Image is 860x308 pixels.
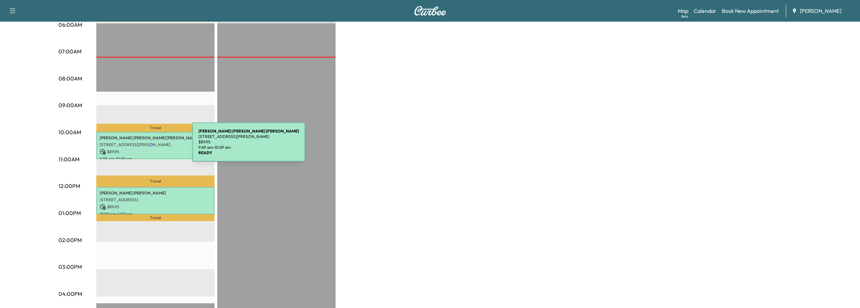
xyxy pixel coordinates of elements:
[722,7,779,15] a: Book New Appointment
[100,149,211,155] p: $ 89.95
[100,204,211,210] p: $ 89.95
[100,156,211,162] p: 9:59 am - 10:59 am
[198,134,299,139] p: [STREET_ADDRESS][PERSON_NAME]
[100,135,211,141] p: [PERSON_NAME] [PERSON_NAME] [PERSON_NAME]
[100,142,211,147] p: [STREET_ADDRESS][PERSON_NAME]
[58,290,82,298] p: 04:00PM
[58,236,82,244] p: 02:00PM
[58,263,82,271] p: 03:00PM
[96,175,215,187] p: Travel
[198,139,299,145] p: $ 89.95
[694,7,716,15] a: Calendar
[100,211,211,217] p: 12:00 pm - 1:00 pm
[58,182,80,190] p: 12:00PM
[414,6,446,16] img: Curbee Logo
[198,128,299,134] b: [PERSON_NAME] [PERSON_NAME] [PERSON_NAME]
[100,197,211,203] p: [STREET_ADDRESS]
[58,21,82,29] p: 06:00AM
[58,128,81,136] p: 10:00AM
[58,155,79,163] p: 11:00AM
[96,214,215,221] p: Travel
[678,7,688,15] a: MapBeta
[96,124,215,132] p: Travel
[58,47,81,55] p: 07:00AM
[198,145,299,150] p: 9:59 am - 10:59 am
[800,7,841,15] span: [PERSON_NAME]
[681,14,688,19] div: Beta
[100,190,211,196] p: [PERSON_NAME] [PERSON_NAME]
[58,101,82,109] p: 09:00AM
[198,150,212,155] b: READY
[58,209,81,217] p: 01:00PM
[58,74,82,82] p: 08:00AM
